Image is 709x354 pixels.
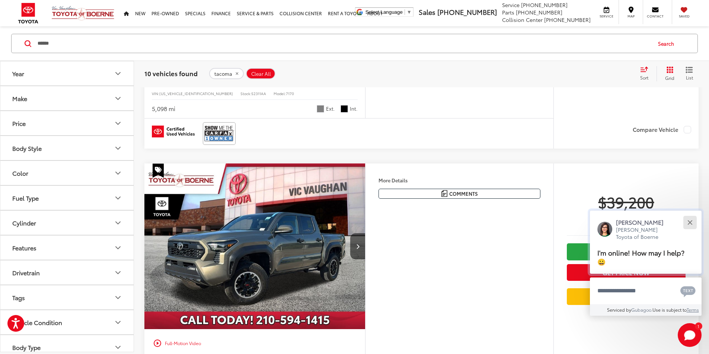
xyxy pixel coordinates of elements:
[240,91,251,96] span: Stock:
[697,324,699,328] span: 1
[633,126,691,133] label: Compare Vehicle
[0,310,134,334] button: Vehicle ConditionVehicle Condition
[12,219,36,226] div: Cylinder
[616,226,671,241] p: [PERSON_NAME] Toyota of Boerne
[114,169,122,178] div: Color
[521,1,568,9] span: [PHONE_NUMBER]
[246,68,275,79] button: Clear All
[0,161,134,185] button: ColorColor
[686,74,693,81] span: List
[687,306,699,313] a: Terms
[12,244,36,251] div: Features
[12,70,24,77] div: Year
[144,163,366,329] div: 2024 Toyota Tacoma TRD Off-Road 0
[567,243,686,260] a: Check Availability
[590,211,702,316] div: Close[PERSON_NAME][PERSON_NAME] Toyota of BoerneI'm online! How may I help? 😀Type your messageCha...
[0,136,134,160] button: Body StyleBody Style
[144,163,366,329] img: 2024 Toyota Tacoma TRD Off-Road
[350,233,365,259] button: Next image
[419,7,435,17] span: Sales
[567,215,686,222] span: [DATE] Price:
[114,343,122,352] div: Body Type
[114,94,122,103] div: Make
[502,9,514,16] span: Parts
[379,178,540,183] h4: More Details
[114,144,122,153] div: Body Style
[153,163,164,178] span: Special
[12,294,25,301] div: Tags
[652,306,687,313] span: Use is subject to
[657,66,680,81] button: Grid View
[544,16,591,23] span: [PHONE_NUMBER]
[567,264,686,281] button: Get Price Now
[114,194,122,202] div: Fuel Type
[567,192,686,211] span: $39,200
[567,288,686,305] a: Value Your Trade
[12,169,28,176] div: Color
[114,293,122,302] div: Tags
[51,6,115,21] img: Vic Vaughan Toyota of Boerne
[114,119,122,128] div: Price
[607,306,631,313] span: Serviced by
[0,211,134,235] button: CylinderCylinder
[640,74,648,81] span: Sort
[678,282,698,299] button: Chat with SMS
[274,91,286,96] span: Model:
[502,16,543,23] span: Collision Center
[441,190,447,197] img: Comments
[598,14,615,19] span: Service
[152,104,175,113] div: 5,098 mi
[636,66,657,81] button: Select sort value
[114,69,122,78] div: Year
[144,163,366,329] a: 2024 Toyota Tacoma TRD Off-Road2024 Toyota Tacoma TRD Off-Road2024 Toyota Tacoma TRD Off-Road2024...
[37,35,651,52] input: Search by Make, Model, or Keyword
[326,105,335,112] span: Ext.
[365,9,412,15] a: Select Language​
[251,91,266,96] span: 52311AA
[665,75,674,81] span: Grid
[680,66,699,81] button: List View
[204,124,234,143] img: CarFax One Owner
[152,126,195,137] img: Toyota Certified Used Vehicles
[676,14,692,19] span: Saved
[251,71,271,77] span: Clear All
[12,95,27,102] div: Make
[350,105,358,112] span: Int.
[152,91,159,96] span: VIN:
[631,306,652,313] a: Gubagoo.
[502,1,520,9] span: Service
[590,277,702,304] textarea: Type your message
[597,247,684,266] span: I'm online! How may I help? 😀
[682,214,698,230] button: Close
[12,344,41,351] div: Body Type
[114,218,122,227] div: Cylinder
[341,105,348,113] span: Black
[647,14,664,19] span: Contact
[214,71,232,77] span: tacoma
[616,218,671,226] p: [PERSON_NAME]
[12,319,62,326] div: Vehicle Condition
[114,268,122,277] div: Drivetrain
[0,61,134,85] button: YearYear
[0,236,134,260] button: FeaturesFeatures
[651,34,685,53] button: Search
[0,111,134,135] button: PricePrice
[0,186,134,210] button: Fuel TypeFuel Type
[12,194,39,201] div: Fuel Type
[12,120,26,127] div: Price
[114,318,122,327] div: Vehicle Condition
[114,243,122,252] div: Features
[286,91,294,96] span: 7170
[680,285,696,297] svg: Text
[365,9,403,15] span: Select Language
[623,14,639,19] span: Map
[516,9,562,16] span: [PHONE_NUMBER]
[449,190,478,197] span: Comments
[12,269,40,276] div: Drivetrain
[209,68,244,79] button: remove tacoma
[144,69,198,78] span: 10 vehicles found
[405,9,405,15] span: ​
[317,105,324,113] span: Grey
[12,144,42,152] div: Body Style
